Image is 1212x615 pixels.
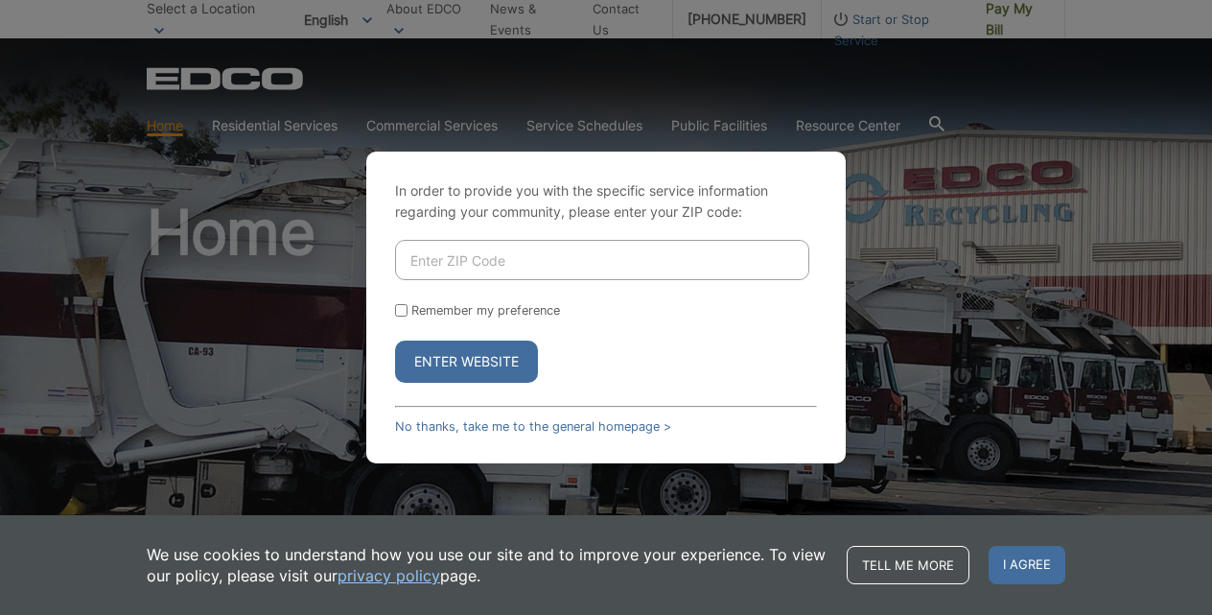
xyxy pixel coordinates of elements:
a: No thanks, take me to the general homepage > [395,419,671,434]
span: I agree [989,546,1065,584]
button: Enter Website [395,341,538,383]
label: Remember my preference [411,303,560,318]
a: privacy policy [338,565,440,586]
a: Tell me more [847,546,969,584]
p: We use cookies to understand how you use our site and to improve your experience. To view our pol... [147,544,827,586]
p: In order to provide you with the specific service information regarding your community, please en... [395,180,817,223]
input: Enter ZIP Code [395,240,809,280]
